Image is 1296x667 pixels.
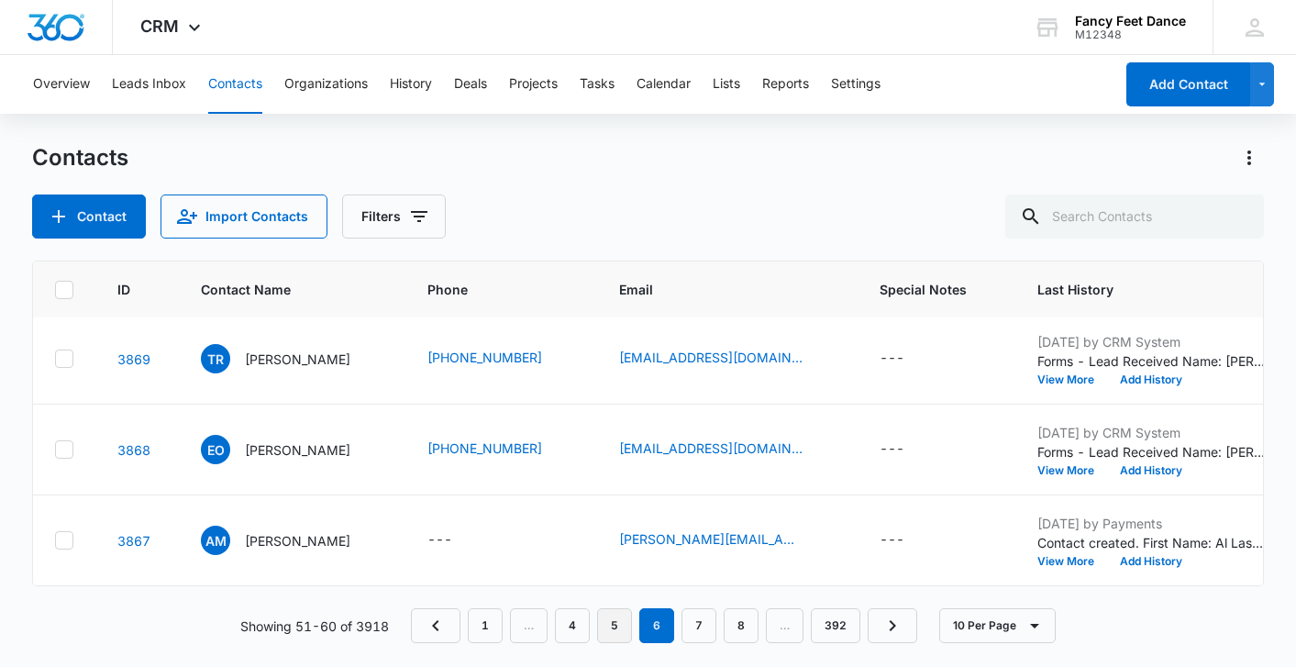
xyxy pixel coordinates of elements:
[1037,533,1267,552] p: Contact created. First Name: Al Last Name: [PERSON_NAME] Email: [PERSON_NAME][EMAIL_ADDRESS][DOMA...
[1075,28,1186,41] div: account id
[411,608,917,643] nav: Pagination
[33,55,90,114] button: Overview
[1037,465,1107,476] button: View More
[619,529,836,551] div: Email - almarie.kane88@gmail.com - Select to Edit Field
[1037,556,1107,567] button: View More
[32,195,146,239] button: Add Contact
[509,55,558,114] button: Projects
[1037,332,1267,351] p: [DATE] by CRM System
[1075,14,1186,28] div: account name
[880,348,904,370] div: ---
[342,195,446,239] button: Filters
[619,348,836,370] div: Email - taisharosa3@gmail.com - Select to Edit Field
[880,529,937,551] div: Special Notes - - Select to Edit Field
[427,439,575,461] div: Phone - (718) 313-8195 - Select to Edit Field
[201,280,357,299] span: Contact Name
[208,55,262,114] button: Contacts
[880,280,967,299] span: Special Notes
[427,529,485,551] div: Phone - - Select to Edit Field
[619,348,803,367] a: [EMAIL_ADDRESS][DOMAIN_NAME]
[161,195,327,239] button: Import Contacts
[1037,351,1267,371] p: Forms - Lead Received Name: [PERSON_NAME] Email: [EMAIL_ADDRESS][DOMAIN_NAME] Phone: [PHONE_NUMBE...
[117,533,150,549] a: Navigate to contact details page for Al Marie Kane
[868,608,917,643] a: Next Page
[619,439,836,461] div: Email - oliverebony880@gmail.com - Select to Edit Field
[1005,195,1264,239] input: Search Contacts
[619,529,803,549] a: [PERSON_NAME][EMAIL_ADDRESS][DOMAIN_NAME]
[1107,465,1195,476] button: Add History
[454,55,487,114] button: Deals
[619,280,809,299] span: Email
[762,55,809,114] button: Reports
[201,435,230,464] span: EO
[140,17,179,36] span: CRM
[1037,280,1240,299] span: Last History
[201,435,383,464] div: Contact Name - Ebony Oliver - Select to Edit Field
[427,348,575,370] div: Phone - (646) 373-6554 - Select to Edit Field
[245,350,350,369] p: [PERSON_NAME]
[555,608,590,643] a: Page 4
[1037,423,1267,442] p: [DATE] by CRM System
[1037,374,1107,385] button: View More
[411,608,460,643] a: Previous Page
[880,348,937,370] div: Special Notes - - Select to Edit Field
[681,608,716,643] a: Page 7
[117,280,130,299] span: ID
[201,344,383,373] div: Contact Name - Taisha Rosa - Select to Edit Field
[427,529,452,551] div: ---
[1037,442,1267,461] p: Forms - Lead Received Name: [PERSON_NAME] Email: [EMAIL_ADDRESS][DOMAIN_NAME] Phone: [PHONE_NUMBE...
[201,526,383,555] div: Contact Name - Al Marie Kane - Select to Edit Field
[597,608,632,643] a: Page 5
[240,617,389,636] p: Showing 51-60 of 3918
[117,442,150,458] a: Navigate to contact details page for Ebony Oliver
[468,608,503,643] a: Page 1
[1107,556,1195,567] button: Add History
[112,55,186,114] button: Leads Inbox
[939,608,1056,643] button: 10 Per Page
[1037,514,1267,533] p: [DATE] by Payments
[880,439,904,461] div: ---
[1235,143,1264,172] button: Actions
[637,55,691,114] button: Calendar
[427,439,542,458] a: [PHONE_NUMBER]
[117,351,150,367] a: Navigate to contact details page for Taisha Rosa
[639,608,674,643] em: 6
[831,55,881,114] button: Settings
[245,440,350,460] p: [PERSON_NAME]
[880,439,937,461] div: Special Notes - - Select to Edit Field
[713,55,740,114] button: Lists
[580,55,615,114] button: Tasks
[724,608,759,643] a: Page 8
[32,144,128,172] h1: Contacts
[201,526,230,555] span: AM
[1126,62,1250,106] button: Add Contact
[619,439,803,458] a: [EMAIL_ADDRESS][DOMAIN_NAME]
[427,348,542,367] a: [PHONE_NUMBER]
[811,608,860,643] a: Page 392
[880,529,904,551] div: ---
[427,280,548,299] span: Phone
[201,344,230,373] span: TR
[245,531,350,550] p: [PERSON_NAME]
[390,55,432,114] button: History
[284,55,368,114] button: Organizations
[1107,374,1195,385] button: Add History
